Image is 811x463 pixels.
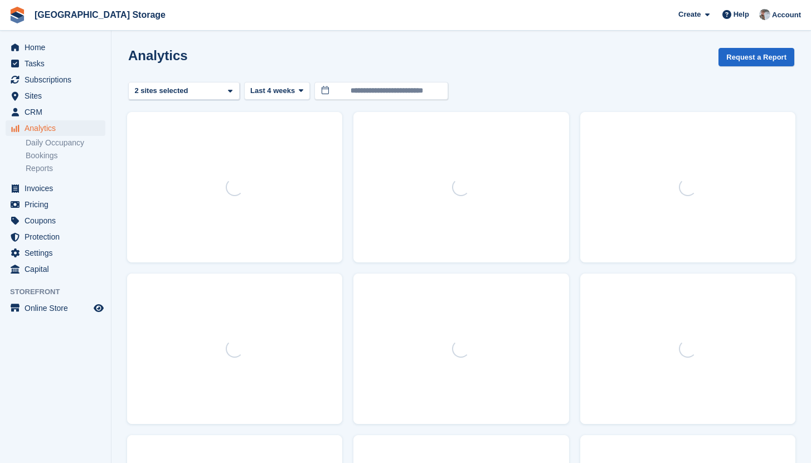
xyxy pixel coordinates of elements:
[6,197,105,212] a: menu
[10,286,111,298] span: Storefront
[133,85,192,96] div: 2 sites selected
[759,9,770,20] img: Will Strivens
[6,120,105,136] a: menu
[25,261,91,277] span: Capital
[25,104,91,120] span: CRM
[25,229,91,245] span: Protection
[25,120,91,136] span: Analytics
[25,181,91,196] span: Invoices
[6,213,105,228] a: menu
[734,9,749,20] span: Help
[26,150,105,161] a: Bookings
[6,229,105,245] a: menu
[25,245,91,261] span: Settings
[30,6,170,24] a: [GEOGRAPHIC_DATA] Storage
[6,300,105,316] a: menu
[6,181,105,196] a: menu
[25,197,91,212] span: Pricing
[25,56,91,71] span: Tasks
[244,82,310,100] button: Last 4 weeks
[26,163,105,174] a: Reports
[250,85,295,96] span: Last 4 weeks
[678,9,701,20] span: Create
[25,72,91,87] span: Subscriptions
[26,138,105,148] a: Daily Occupancy
[6,104,105,120] a: menu
[6,72,105,87] a: menu
[6,245,105,261] a: menu
[718,48,794,66] button: Request a Report
[25,300,91,316] span: Online Store
[9,7,26,23] img: stora-icon-8386f47178a22dfd0bd8f6a31ec36ba5ce8667c1dd55bd0f319d3a0aa187defe.svg
[772,9,801,21] span: Account
[25,213,91,228] span: Coupons
[128,48,188,63] h2: Analytics
[25,88,91,104] span: Sites
[6,261,105,277] a: menu
[25,40,91,55] span: Home
[6,40,105,55] a: menu
[6,88,105,104] a: menu
[6,56,105,71] a: menu
[92,301,105,315] a: Preview store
